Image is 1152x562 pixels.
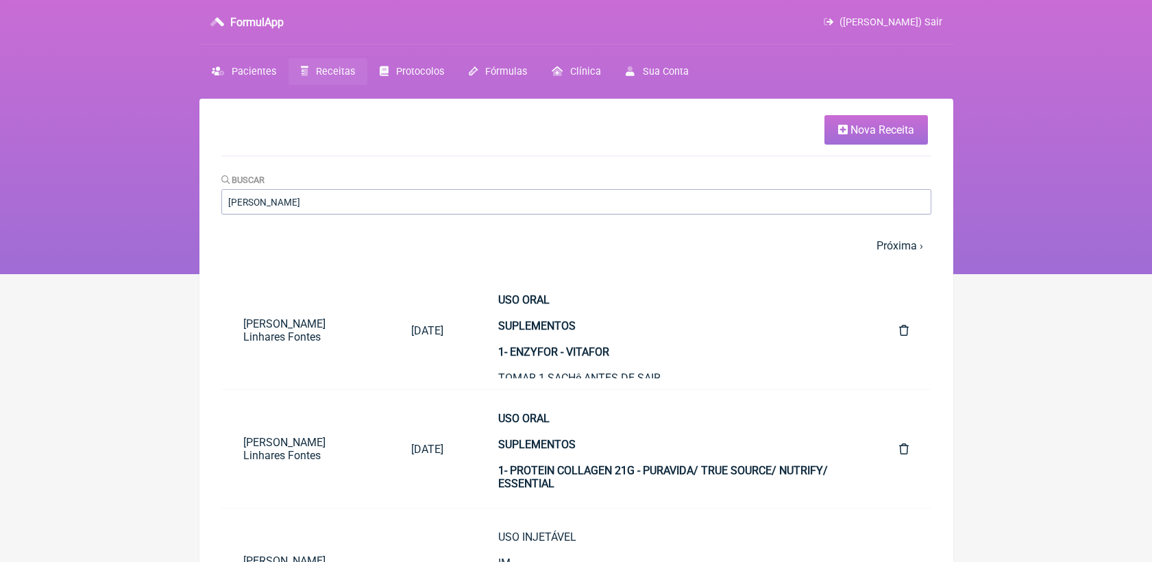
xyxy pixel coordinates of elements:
label: Buscar [221,175,265,185]
a: Pacientes [199,58,289,85]
span: Fórmulas [485,66,527,77]
span: ([PERSON_NAME]) Sair [840,16,942,28]
a: [PERSON_NAME] Linhares Fontes [221,306,389,354]
strong: USO ORAL SUPLEMENTOS 1- PROTEIN COLLAGEN 21G - PURAVIDA/ TRUE SOURCE/ NUTRIFY/ ESSENTIAL [498,412,828,490]
a: Sua Conta [613,58,700,85]
div: TOMAR 1 SACHê ANTES DE SAIR [498,293,845,437]
a: [PERSON_NAME] Linhares Fontes [221,425,389,473]
nav: pager [221,231,931,260]
strong: USO ORAL SUPLEMENTOS 1- ENZYFOR - VITAFOR [498,293,609,358]
a: Nova Receita [824,115,928,145]
a: Próxima › [877,239,923,252]
a: Fórmulas [456,58,539,85]
span: Protocolos [396,66,444,77]
a: Clínica [539,58,613,85]
a: ([PERSON_NAME]) Sair [824,16,942,28]
a: Receitas [289,58,367,85]
a: Protocolos [367,58,456,85]
span: Pacientes [232,66,276,77]
span: Receitas [316,66,355,77]
a: [DATE] [389,432,465,467]
span: Sua Conta [643,66,689,77]
a: USO ORALSUPLEMENTOS1- PROTEIN COLLAGEN 21G - PURAVIDA/ TRUE SOURCE/ NUTRIFY/ ESSENTIALCONSUMIR CO... [476,401,867,497]
a: [DATE] [389,313,465,348]
span: Nova Receita [850,123,914,136]
span: Clínica [570,66,601,77]
h3: FormulApp [230,16,284,29]
input: Paciente ou conteúdo da fórmula [221,189,931,215]
a: USO ORALSUPLEMENTOS1- ENZYFOR - VITAFORTOMAR 1 SACHê ANTES DE SAIR [476,282,867,378]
